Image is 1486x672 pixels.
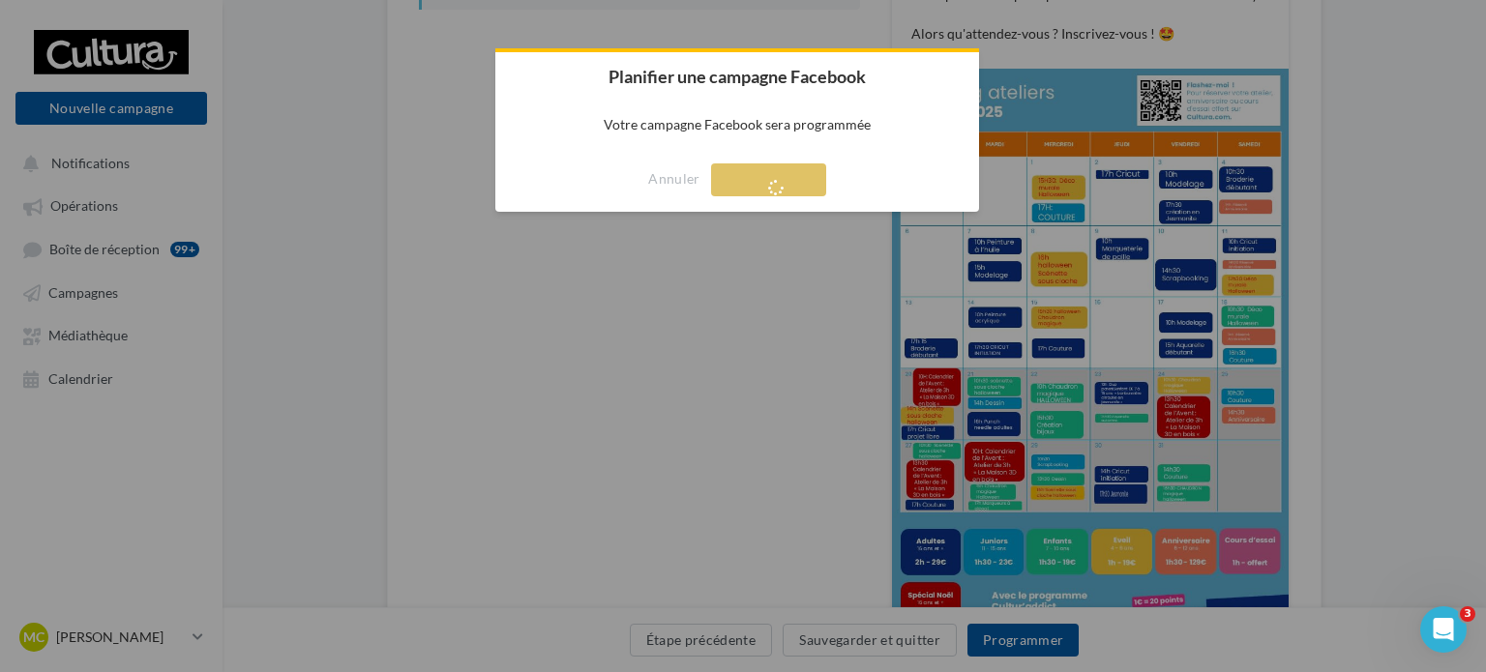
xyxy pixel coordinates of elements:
button: Programmer [711,163,826,196]
p: Votre campagne Facebook sera programmée [495,101,979,148]
h2: Planifier une campagne Facebook [495,52,979,101]
iframe: Intercom live chat [1420,606,1467,653]
span: 3 [1460,606,1475,622]
button: Annuler [648,163,699,194]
